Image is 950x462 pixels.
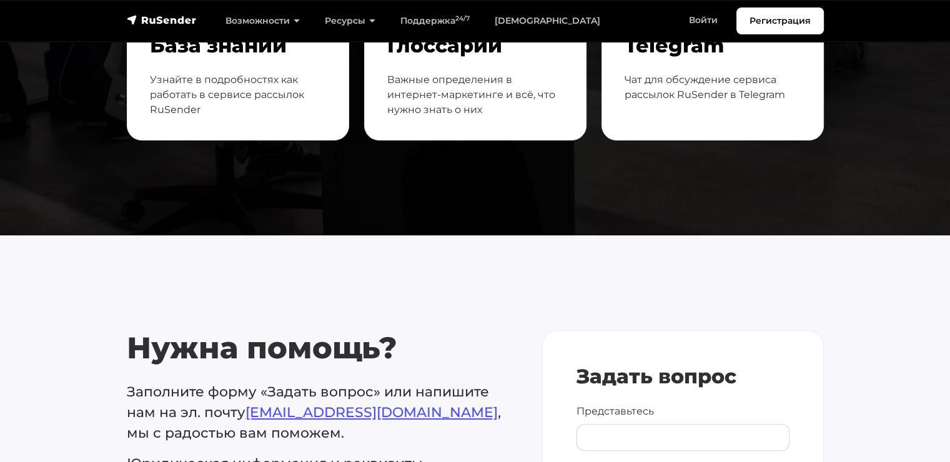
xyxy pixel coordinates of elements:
p: Заполните форму «Задать вопрос» или напишите нам на эл. почту , мы с радостью вам поможем. [127,381,512,443]
label: Представьтесь [576,404,654,419]
a: Регистрация [736,7,824,34]
a: [DEMOGRAPHIC_DATA] [482,8,613,34]
a: Ресурсы [312,8,388,34]
a: [EMAIL_ADDRESS][DOMAIN_NAME] [245,404,498,421]
h4: База знаний [150,34,326,57]
h2: Нужна помощь? [127,330,512,366]
a: Поддержка24/7 [388,8,482,34]
p: Чат для обсуждение сервиса рассылок RuSender в Telegram [625,72,801,102]
p: Узнайте в подробностях как работать в сервисе рассылок RuSender [150,72,326,117]
img: RuSender [127,14,197,26]
sup: 24/7 [455,14,470,22]
a: Войти [676,7,730,33]
h4: Глоссарий [387,34,563,57]
a: Возможности [213,8,312,34]
p: Важные определения в интернет-маркетинге и всё, что нужно знать о них [387,72,563,117]
h4: Задать вопрос [576,365,789,388]
h4: Telegram [625,34,801,57]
